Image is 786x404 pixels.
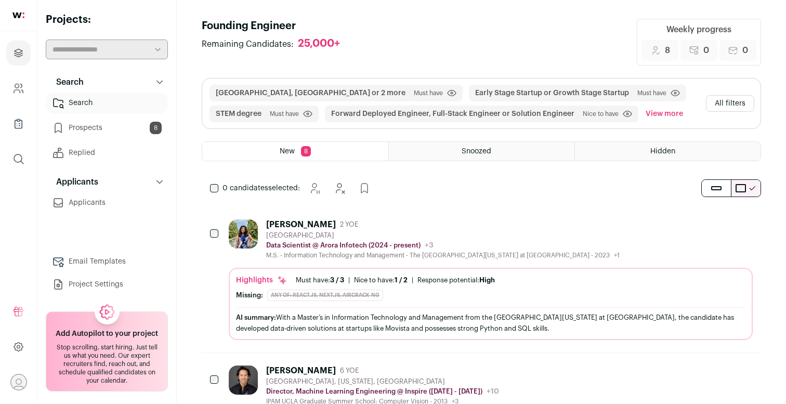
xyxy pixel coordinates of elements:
[270,110,299,118] span: Must have
[53,343,161,385] div: Stop scrolling, start hiring. Just tell us what you need. Our expert recruiters find, reach out, ...
[202,19,350,33] h1: Founding Engineer
[340,367,359,375] span: 6 YOE
[46,118,168,138] a: Prospects8
[575,142,761,161] a: Hidden
[216,109,261,119] button: STEM degree
[46,274,168,295] a: Project Settings
[414,89,443,97] span: Must have
[331,109,574,119] button: Forward Deployed Engineer, Full-Stack Engineer or Solution Engineer
[304,178,325,199] button: Snooze
[637,89,666,97] span: Must have
[296,276,344,284] div: Must have:
[706,95,754,112] button: All filters
[329,178,350,199] button: Hide
[50,76,84,88] p: Search
[216,88,405,98] button: [GEOGRAPHIC_DATA], [GEOGRAPHIC_DATA] or 2 more
[6,76,31,101] a: Company and ATS Settings
[6,41,31,66] a: Projects
[742,44,748,57] span: 0
[46,142,168,163] a: Replied
[614,252,620,258] span: +1
[666,23,731,36] div: Weekly progress
[6,111,31,136] a: Company Lists
[301,146,311,157] span: 8
[56,329,158,339] h2: Add Autopilot to your project
[479,277,495,283] span: High
[236,312,745,334] div: With a Master’s in Information Technology and Management from the [GEOGRAPHIC_DATA][US_STATE] at ...
[340,220,358,229] span: 2 YOE
[583,110,619,118] span: Nice to have
[395,277,408,283] span: 1 / 2
[298,37,340,50] div: 25,000+
[266,241,421,250] p: Data Scientist @ Arora Infotech (2024 - present)
[229,219,753,340] a: [PERSON_NAME] 2 YOE [GEOGRAPHIC_DATA] Data Scientist @ Arora Infotech (2024 - present) +3 M.S. - ...
[462,148,491,155] span: Snoozed
[354,178,375,199] button: Add to Prospects
[266,251,620,259] div: M.S. - Information Technology and Management - The [GEOGRAPHIC_DATA][US_STATE] at [GEOGRAPHIC_DAT...
[665,44,670,57] span: 8
[236,275,287,285] div: Highlights
[644,106,685,122] button: View more
[46,12,168,27] h2: Projects:
[296,276,495,284] ul: | |
[425,242,434,249] span: +3
[487,388,499,395] span: +10
[10,374,27,390] button: Open dropdown
[266,231,620,240] div: [GEOGRAPHIC_DATA]
[266,366,336,376] div: [PERSON_NAME]
[202,38,294,50] span: Remaining Candidates:
[330,277,344,283] span: 3 / 3
[389,142,574,161] a: Snoozed
[50,176,98,188] p: Applicants
[475,88,629,98] button: Early Stage Startup or Growth Stage Startup
[46,251,168,272] a: Email Templates
[266,219,336,230] div: [PERSON_NAME]
[12,12,24,18] img: wellfound-shorthand-0d5821cbd27db2630d0214b213865d53afaa358527fdda9d0ea32b1df1b89c2c.svg
[222,183,300,193] span: selected:
[229,219,258,249] img: f5593dbe299760b50eb0ba1d0f245897162f1b995826d40db197dc4f2048773c
[150,122,162,134] span: 8
[46,72,168,93] button: Search
[46,311,168,392] a: Add Autopilot to your project Stop scrolling, start hiring. Just tell us what you need. Our exper...
[46,192,168,213] a: Applicants
[46,93,168,113] a: Search
[229,366,258,395] img: b2f288eb1531c2a7154d3e49f741be1b62d53ed29d7ec6902fcb2730fc4bc27f
[417,276,495,284] div: Response potential:
[222,185,268,192] span: 0 candidates
[280,148,295,155] span: New
[46,172,168,192] button: Applicants
[236,291,263,299] div: Missing:
[266,387,482,396] p: Director, Machine Learning Engineering @ Inspire ([DATE] - [DATE])
[354,276,408,284] div: Nice to have:
[650,148,675,155] span: Hidden
[703,44,709,57] span: 0
[267,290,383,301] div: Any of: React.js, Next.js, Aircrack-ng
[236,314,276,321] span: AI summary:
[266,377,499,386] div: [GEOGRAPHIC_DATA], [US_STATE], [GEOGRAPHIC_DATA]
